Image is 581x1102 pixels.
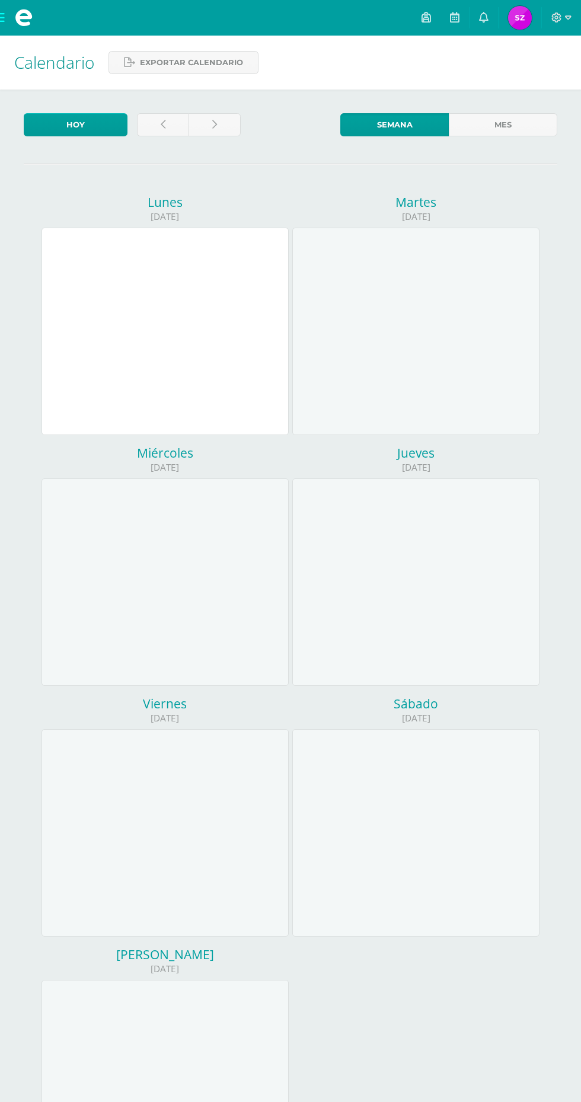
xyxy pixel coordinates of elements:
div: Martes [292,194,539,210]
div: [DATE] [41,963,289,975]
div: [DATE] [41,712,289,724]
div: Miércoles [41,445,289,461]
div: Lunes [41,194,289,210]
span: Calendario [14,51,94,74]
div: [PERSON_NAME] [41,946,289,963]
img: 0931e7496fbfe83628431d1a9644bde8.png [508,6,532,30]
div: [DATE] [41,210,289,223]
div: [DATE] [292,210,539,223]
a: Mes [449,113,557,136]
div: Jueves [292,445,539,461]
a: Hoy [24,113,127,136]
div: [DATE] [41,461,289,474]
div: Viernes [41,695,289,712]
a: Semana [340,113,449,136]
a: Exportar calendario [108,51,258,74]
div: [DATE] [292,461,539,474]
span: Exportar calendario [140,52,243,74]
div: Sábado [292,695,539,712]
div: [DATE] [292,712,539,724]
